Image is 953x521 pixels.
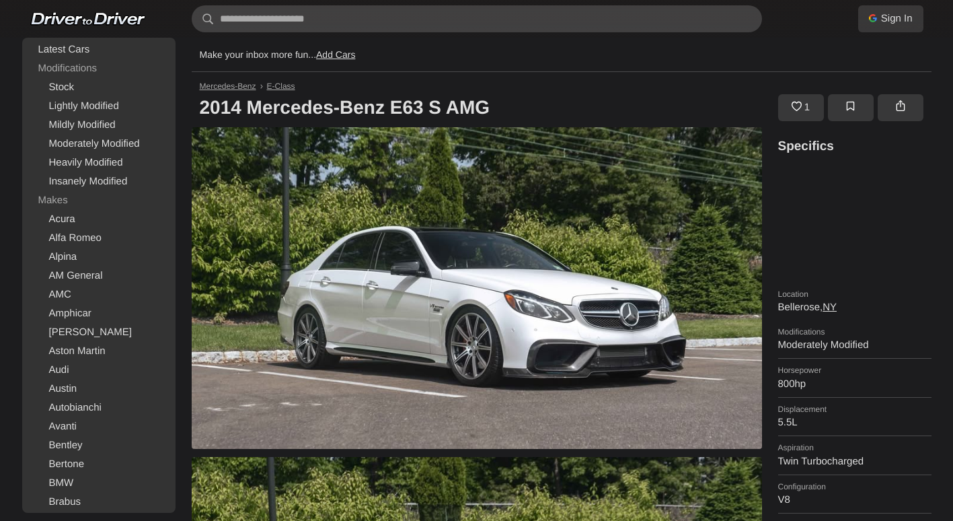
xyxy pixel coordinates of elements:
dd: Moderately Modified [778,339,931,351]
a: Bertone [25,455,173,474]
dt: Displacement [778,405,931,414]
dd: Bellerose, [778,302,931,314]
dd: 800hp [778,378,931,390]
dt: Aspiration [778,443,931,452]
a: Audi [25,361,173,380]
dd: 5.5L [778,417,931,429]
dt: Location [778,289,931,299]
a: 1 [778,94,824,121]
a: Bentley [25,436,173,455]
a: Latest Cars [25,40,173,59]
dd: Twin Turbocharged [778,456,931,468]
div: Makes [25,191,173,210]
a: NY [823,302,837,313]
a: AMC [25,285,173,304]
a: Acura [25,210,173,229]
a: Heavily Modified [25,153,173,172]
a: Mildly Modified [25,116,173,135]
a: Alfa Romeo [25,229,173,248]
a: BMW [25,474,173,493]
a: Avanti [25,417,173,436]
img: 2014 Mercedes-Benz E63 S AMG for sale [192,127,762,449]
a: AM General [25,267,173,285]
a: Alpina [25,248,173,267]
dt: Horsepower [778,366,931,375]
a: Autobianchi [25,398,173,417]
a: Austin [25,380,173,398]
div: Modifications [25,59,173,78]
a: Moderately Modified [25,135,173,153]
dd: V8 [778,494,931,506]
a: Insanely Modified [25,172,173,191]
a: Stock [25,78,173,97]
p: Make your inbox more fun... [200,38,356,71]
a: [PERSON_NAME] [25,323,173,342]
a: E-Class [267,81,295,91]
a: Add Cars [316,49,355,60]
a: Lightly Modified [25,97,173,116]
dt: Configuration [778,482,931,491]
a: Mercedes-Benz [200,81,256,91]
a: Amphicar [25,304,173,323]
h3: Specifics [778,138,931,156]
h1: 2014 Mercedes-Benz E63 S AMG [192,88,770,127]
a: Sign In [858,5,923,32]
nav: Breadcrumb [192,81,931,91]
a: Brabus [25,493,173,512]
dt: Modifications [778,327,931,337]
a: Aston Martin [25,342,173,361]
